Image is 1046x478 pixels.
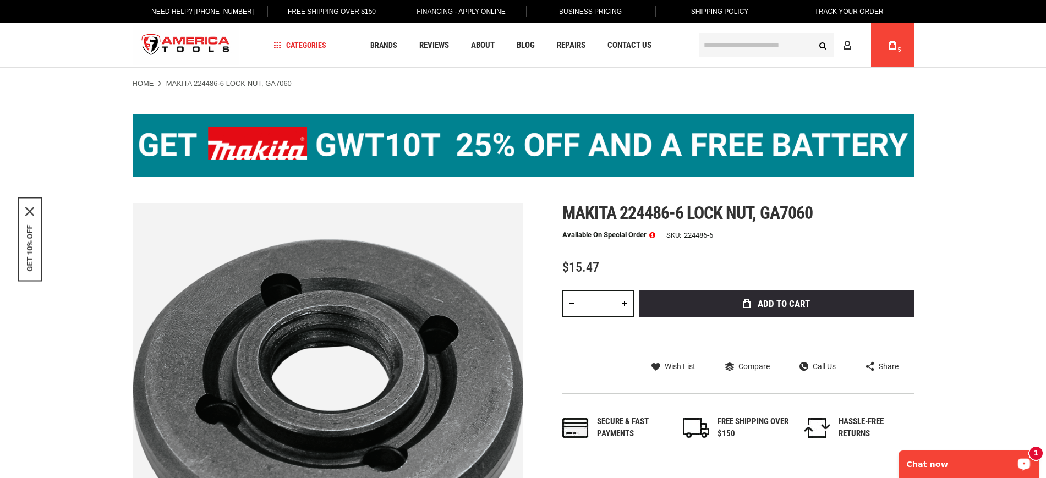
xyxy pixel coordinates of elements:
[639,290,914,317] button: Add to Cart
[718,416,789,439] div: FREE SHIPPING OVER $150
[552,38,590,53] a: Repairs
[133,79,154,89] a: Home
[25,224,34,271] button: GET 10% OFF
[882,23,903,67] a: 5
[813,362,836,370] span: Call Us
[898,47,901,53] span: 5
[799,361,836,371] a: Call Us
[665,362,695,370] span: Wish List
[466,38,500,53] a: About
[133,114,914,177] img: BOGO: Buy the Makita® XGT IMpact Wrench (GWT10T), get the BL4040 4ah Battery FREE!
[607,41,651,50] span: Contact Us
[517,41,535,50] span: Blog
[562,260,599,275] span: $15.47
[414,38,454,53] a: Reviews
[891,443,1046,478] iframe: LiveChat chat widget
[725,361,770,371] a: Compare
[691,8,749,15] span: Shipping Policy
[269,38,331,53] a: Categories
[365,38,402,53] a: Brands
[603,38,656,53] a: Contact Us
[471,41,495,50] span: About
[562,418,589,438] img: payments
[419,41,449,50] span: Reviews
[25,207,34,216] svg: close icon
[133,25,239,66] img: America Tools
[597,416,669,439] div: Secure & fast payments
[651,361,695,371] a: Wish List
[738,362,770,370] span: Compare
[562,231,655,239] p: Available on Special Order
[839,416,910,439] div: HASSLE-FREE RETURNS
[25,207,34,216] button: Close
[557,41,585,50] span: Repairs
[879,362,899,370] span: Share
[758,299,810,309] span: Add to Cart
[684,232,713,239] div: 224486-6
[683,418,709,438] img: shipping
[637,321,916,353] iframe: Secure express checkout frame
[804,418,830,438] img: returns
[370,41,397,49] span: Brands
[273,41,326,49] span: Categories
[512,38,540,53] a: Blog
[666,232,684,239] strong: SKU
[813,35,834,56] button: Search
[133,25,239,66] a: store logo
[166,79,292,87] strong: MAKITA 224486-6 LOCK NUT, GA7060
[562,202,813,223] span: Makita 224486-6 lock nut, ga7060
